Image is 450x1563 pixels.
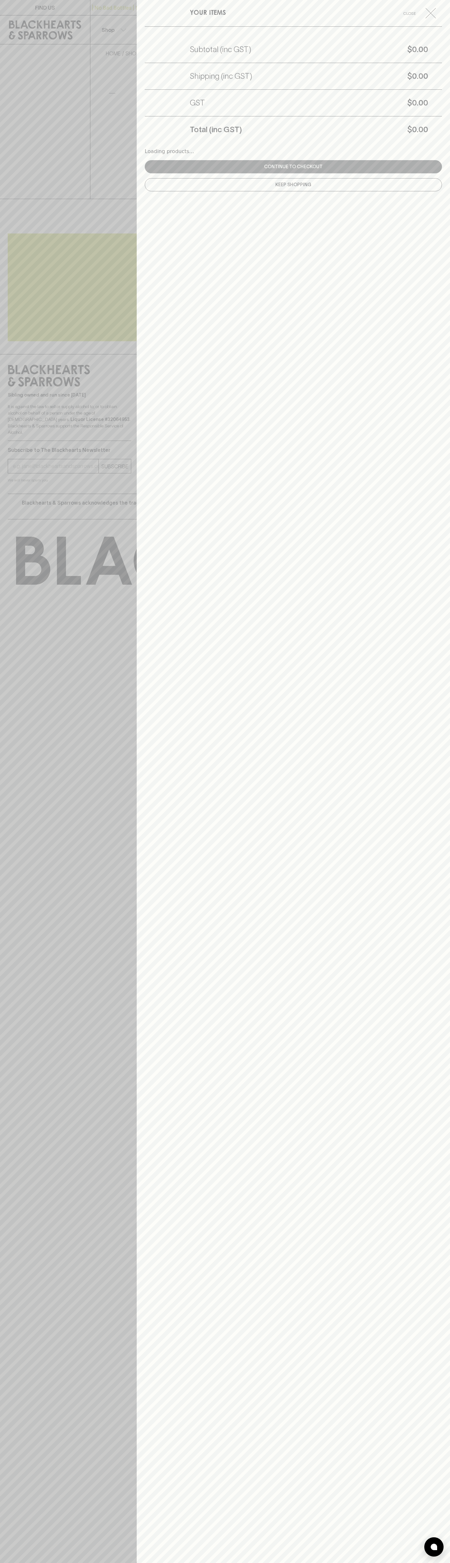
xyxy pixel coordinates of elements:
[145,148,442,155] div: Loading products...
[431,1544,437,1550] img: bubble-icon
[190,124,242,135] h5: Total (inc GST)
[190,71,252,81] h5: Shipping (inc GST)
[145,178,442,191] button: Keep Shopping
[190,44,251,55] h5: Subtotal (inc GST)
[251,44,428,55] h5: $0.00
[396,8,441,18] button: Close
[396,10,423,17] span: Close
[205,98,428,108] h5: $0.00
[190,98,205,108] h5: GST
[242,124,428,135] h5: $0.00
[252,71,428,81] h5: $0.00
[190,8,226,18] h6: YOUR ITEMS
